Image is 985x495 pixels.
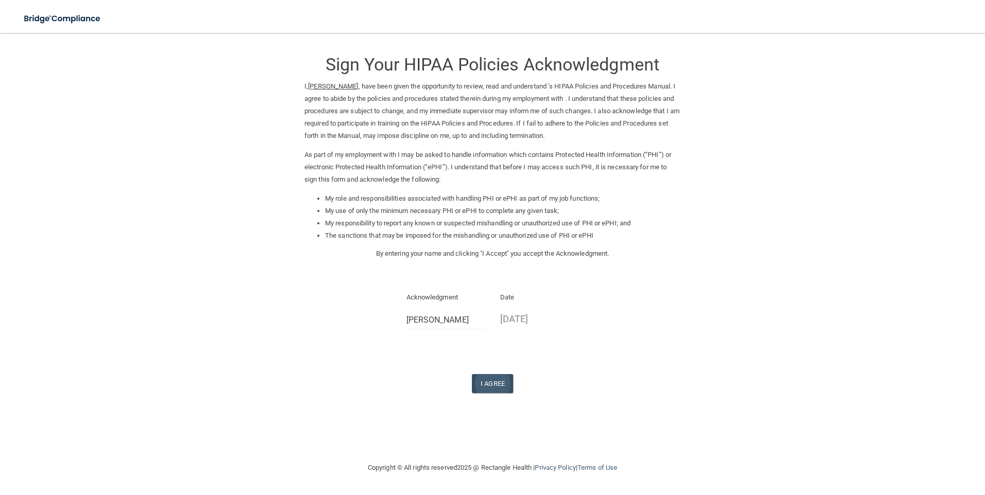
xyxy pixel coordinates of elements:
[325,205,681,217] li: My use of only the minimum necessary PHI or ePHI to complete any given task;
[304,451,681,484] div: Copyright © All rights reserved 2025 @ Rectangle Health | |
[500,310,579,327] p: [DATE]
[304,247,681,260] p: By entering your name and clicking "I Accept" you accept the Acknowledgment.
[304,80,681,142] p: I, , have been given the opportunity to review, read and understand ’s HIPAA Policies and Procedu...
[578,464,617,471] a: Terms of Use
[325,217,681,229] li: My responsibility to report any known or suspected mishandling or unauthorized use of PHI or ePHI...
[500,291,579,304] p: Date
[308,82,358,90] ins: [PERSON_NAME]
[15,8,110,29] img: bridge_compliance_login_screen.278c3ca4.svg
[325,192,681,205] li: My role and responsibilities associated with handling PHI or ePHI as part of my job functions;
[325,229,681,242] li: The sanctions that may be imposed for the mishandling or unauthorized use of PHI or ePHI
[535,464,575,471] a: Privacy Policy
[304,149,681,186] p: As part of my employment with I may be asked to handle information which contains Protected Healt...
[472,374,513,393] button: I Agree
[406,310,485,329] input: Full Name
[406,291,485,304] p: Acknowledgment
[304,55,681,74] h3: Sign Your HIPAA Policies Acknowledgment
